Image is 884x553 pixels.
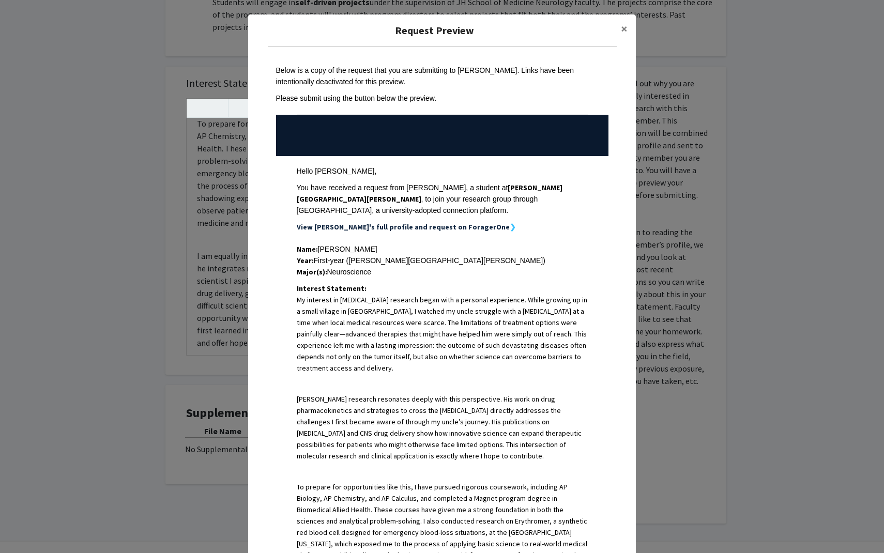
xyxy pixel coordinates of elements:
[297,266,588,278] div: Neuroscience
[297,294,588,374] p: My interest in [MEDICAL_DATA] research began with a personal experience. While growing up in a sm...
[613,14,636,43] button: Close
[297,243,588,255] div: [PERSON_NAME]
[297,165,588,177] div: Hello [PERSON_NAME],
[297,256,314,265] strong: Year:
[297,255,588,266] div: First-year ([PERSON_NAME][GEOGRAPHIC_DATA][PERSON_NAME])
[276,65,608,87] div: Below is a copy of the request that you are submitting to [PERSON_NAME]. Links have been intentio...
[297,267,327,276] strong: Major(s):
[297,393,588,462] p: [PERSON_NAME] research resonates deeply with this perspective. His work on drug pharmacokinetics ...
[510,222,516,232] strong: ❯
[276,93,608,104] div: Please submit using the button below the preview.
[256,23,613,38] h5: Request Preview
[621,21,628,37] span: ×
[297,244,318,254] strong: Name:
[297,222,510,232] strong: View [PERSON_NAME]'s full profile and request on ForagerOne
[297,284,367,293] strong: Interest Statement:
[297,182,588,216] div: You have received a request from [PERSON_NAME], a student at , to join your research group throug...
[8,506,44,545] iframe: Chat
